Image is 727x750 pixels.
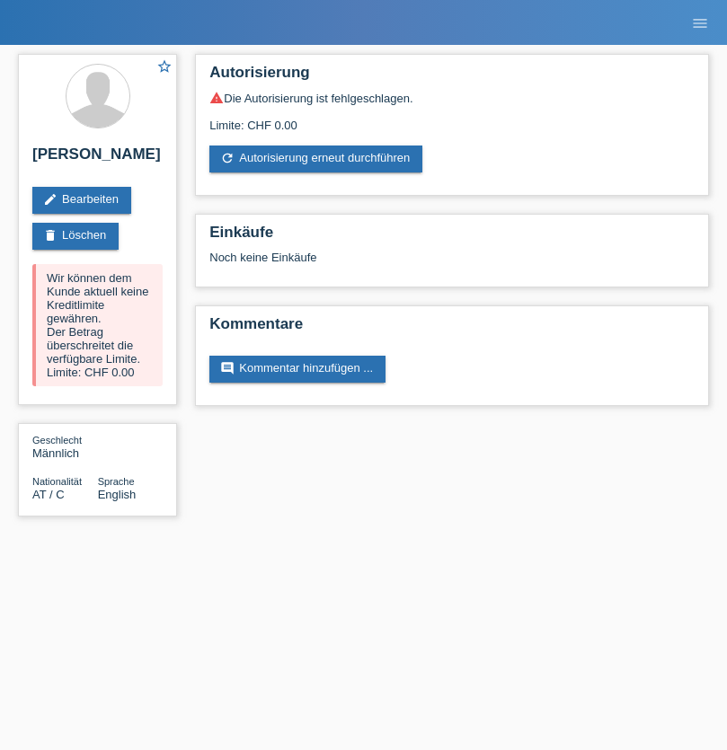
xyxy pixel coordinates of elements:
[209,64,695,91] h2: Autorisierung
[32,488,65,501] span: Österreich / C / 09.11.1993
[682,17,718,28] a: menu
[43,228,58,243] i: delete
[209,224,695,251] h2: Einkäufe
[209,356,386,383] a: commentKommentar hinzufügen ...
[156,58,173,77] a: star_border
[32,433,98,460] div: Männlich
[32,264,163,386] div: Wir können dem Kunde aktuell keine Kreditlimite gewähren. Der Betrag überschreitet die verfügbare...
[209,251,695,278] div: Noch keine Einkäufe
[32,146,163,172] h2: [PERSON_NAME]
[32,223,119,250] a: deleteLöschen
[209,105,695,132] div: Limite: CHF 0.00
[209,91,224,105] i: warning
[32,435,82,446] span: Geschlecht
[220,361,235,375] i: comment
[691,14,709,32] i: menu
[209,315,695,342] h2: Kommentare
[98,488,137,501] span: English
[32,187,131,214] a: editBearbeiten
[32,476,82,487] span: Nationalität
[209,91,695,105] div: Die Autorisierung ist fehlgeschlagen.
[98,476,135,487] span: Sprache
[220,151,235,165] i: refresh
[43,192,58,207] i: edit
[209,146,422,172] a: refreshAutorisierung erneut durchführen
[156,58,173,75] i: star_border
